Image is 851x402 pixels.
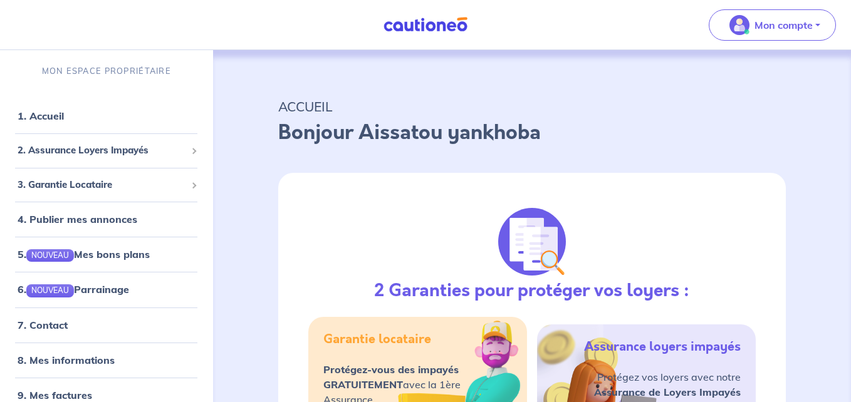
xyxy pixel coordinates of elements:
a: 6.NOUVEAUParrainage [18,283,129,296]
div: 8. Mes informations [5,348,208,373]
a: 8. Mes informations [18,354,115,366]
p: Bonjour Aissatou yankhoba [278,118,786,148]
p: ACCUEIL [278,95,786,118]
img: illu_account_valid_menu.svg [729,15,749,35]
div: 4. Publier mes annonces [5,207,208,232]
h3: 2 Garanties pour protéger vos loyers : [374,281,689,302]
p: Mon compte [754,18,813,33]
button: illu_account_valid_menu.svgMon compte [709,9,836,41]
a: 4. Publier mes annonces [18,213,137,225]
p: MON ESPACE PROPRIÉTAIRE [42,65,171,77]
div: 5.NOUVEAUMes bons plans [5,242,208,267]
span: 2. Assurance Loyers Impayés [18,143,186,158]
div: 1. Accueil [5,103,208,128]
strong: Assurance de Loyers Impayés [594,386,741,398]
a: 9. Mes factures [18,389,92,401]
img: Cautioneo [379,17,472,33]
a: 7. Contact [18,319,68,331]
div: 7. Contact [5,312,208,338]
span: 3. Garantie Locataire [18,178,186,192]
div: 6.NOUVEAUParrainage [5,277,208,302]
h5: Garantie locataire [323,332,431,347]
div: 3. Garantie Locataire [5,173,208,197]
img: justif-loupe [498,208,566,276]
h5: Assurance loyers impayés [584,339,741,354]
a: 5.NOUVEAUMes bons plans [18,248,150,260]
div: 2. Assurance Loyers Impayés [5,138,208,163]
a: 1. Accueil [18,110,64,122]
strong: Protégez-vous des impayés GRATUITEMENT [323,363,459,391]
